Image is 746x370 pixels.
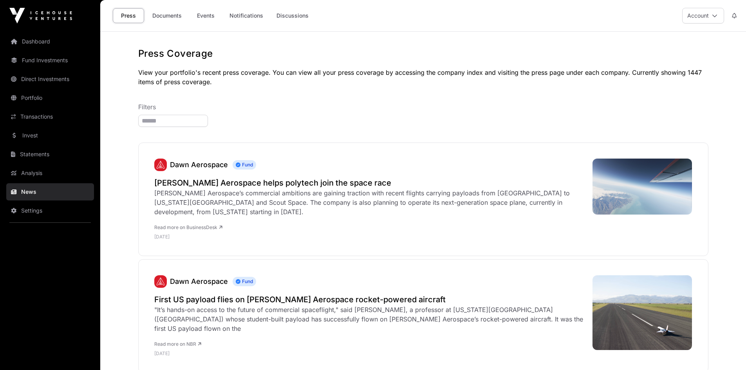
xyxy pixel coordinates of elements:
p: View your portfolio's recent press coverage. You can view all your press coverage by accessing th... [138,68,708,87]
img: Dawn-Aerospace-Cal-Poly-flight.jpg [592,159,692,215]
p: Filters [138,102,708,112]
a: Press [113,8,144,23]
a: Discussions [271,8,314,23]
div: "It’s hands-on access to the future of commercial spaceflight," said [PERSON_NAME], a professor a... [154,305,585,333]
a: Dashboard [6,33,94,50]
a: Statements [6,146,94,163]
a: First US payload flies on [PERSON_NAME] Aerospace rocket-powered aircraft [154,294,585,305]
iframe: Chat Widget [707,332,746,370]
a: Invest [6,127,94,144]
a: Direct Investments [6,70,94,88]
a: Dawn Aerospace [154,159,167,171]
a: Portfolio [6,89,94,106]
a: News [6,183,94,200]
a: Dawn Aerospace [154,275,167,288]
p: [DATE] [154,350,585,357]
a: [PERSON_NAME] Aerospace helps polytech join the space race [154,177,585,188]
span: Fund [233,277,256,286]
p: [DATE] [154,234,585,240]
a: Events [190,8,221,23]
a: Fund Investments [6,52,94,69]
a: Settings [6,202,94,219]
a: Read more on BusinessDesk [154,224,222,230]
img: Dawn-Icon.svg [154,159,167,171]
h1: Press Coverage [138,47,708,60]
span: Fund [233,160,256,170]
img: Icehouse Ventures Logo [9,8,72,23]
div: [PERSON_NAME] Aerospace’s commercial ambitions are gaining traction with recent flights carrying ... [154,188,585,217]
a: Read more on NBR [154,341,201,347]
a: Dawn Aerospace [170,277,228,285]
a: Dawn Aerospace [170,161,228,169]
a: Analysis [6,164,94,182]
img: Dawn-Icon.svg [154,275,167,288]
a: Transactions [6,108,94,125]
img: Dawn-Aerospace-Aurora-with-Cal-Poly-Payload-Landed-on-Tawhaki-Runway_5388.jpeg [592,275,692,350]
button: Account [682,8,724,23]
a: Notifications [224,8,268,23]
a: Documents [147,8,187,23]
